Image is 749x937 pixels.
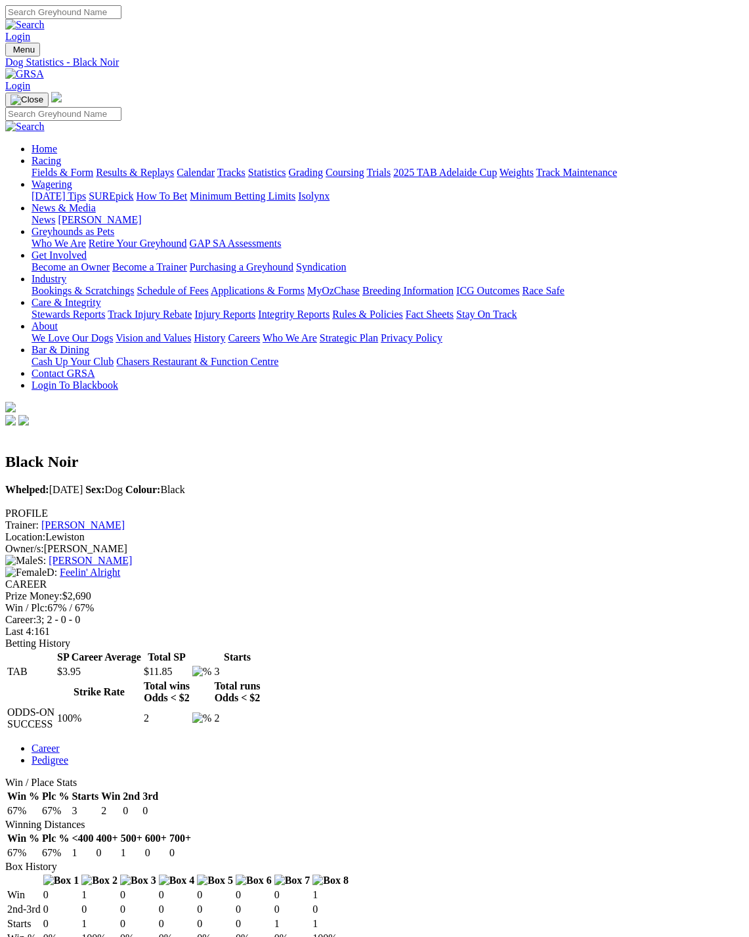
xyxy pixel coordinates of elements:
[5,555,37,567] img: Male
[120,832,143,845] th: 500+
[89,238,187,249] a: Retire Your Greyhound
[120,846,143,860] td: 1
[320,332,378,343] a: Strategic Plan
[274,903,311,916] td: 0
[7,888,41,902] td: Win
[274,875,310,886] img: Box 7
[32,155,61,166] a: Racing
[96,167,174,178] a: Results & Replays
[85,484,123,495] span: Dog
[7,903,41,916] td: 2nd-3rd
[137,285,208,296] a: Schedule of Fees
[51,92,62,102] img: logo-grsa-white.png
[32,356,114,367] a: Cash Up Your Club
[41,519,125,531] a: [PERSON_NAME]
[5,19,45,31] img: Search
[312,888,349,902] td: 1
[258,309,330,320] a: Integrity Reports
[32,190,86,202] a: [DATE] Tips
[5,531,744,543] div: Lewiston
[5,5,121,19] input: Search
[5,68,44,80] img: GRSA
[32,380,118,391] a: Login To Blackbook
[5,80,30,91] a: Login
[5,508,744,519] div: PROFILE
[236,875,272,886] img: Box 6
[32,285,744,297] div: Industry
[5,543,744,555] div: [PERSON_NAME]
[7,804,40,817] td: 67%
[7,832,40,845] th: Win %
[49,555,132,566] a: [PERSON_NAME]
[536,167,617,178] a: Track Maintenance
[32,309,744,320] div: Care & Integrity
[43,903,80,916] td: 0
[5,614,744,626] div: 3; 2 - 0 - 0
[196,888,234,902] td: 0
[32,238,744,250] div: Greyhounds as Pets
[81,875,118,886] img: Box 2
[43,917,80,930] td: 0
[5,638,744,649] div: Betting History
[7,846,40,860] td: 67%
[7,790,40,803] th: Win %
[274,888,311,902] td: 0
[5,602,47,613] span: Win / Plc:
[326,167,364,178] a: Coursing
[5,819,744,831] div: Winning Distances
[332,309,403,320] a: Rules & Policies
[143,665,190,678] td: $11.85
[5,578,744,590] div: CAREER
[58,214,141,225] a: [PERSON_NAME]
[7,665,55,678] td: TAB
[96,832,119,845] th: 400+
[41,846,70,860] td: 67%
[190,238,282,249] a: GAP SA Assessments
[5,107,121,121] input: Search
[125,484,160,495] b: Colour:
[5,453,744,471] h2: Black Noir
[235,888,272,902] td: 0
[122,804,140,817] td: 0
[213,680,261,705] th: Total runs Odds < $2
[5,56,744,68] div: Dog Statistics - Black Noir
[194,332,225,343] a: History
[32,273,66,284] a: Industry
[5,484,49,495] b: Whelped:
[307,285,360,296] a: MyOzChase
[274,917,311,930] td: 1
[5,484,83,495] span: [DATE]
[60,567,120,578] a: Feelin' Alright
[5,567,47,578] img: Female
[5,590,744,602] div: $2,690
[158,888,196,902] td: 0
[100,790,121,803] th: Win
[143,680,190,705] th: Total wins Odds < $2
[522,285,564,296] a: Race Safe
[81,888,118,902] td: 1
[108,309,192,320] a: Track Injury Rebate
[5,626,744,638] div: 161
[169,846,192,860] td: 0
[213,706,261,731] td: 2
[81,903,118,916] td: 0
[456,285,519,296] a: ICG Outcomes
[32,190,744,202] div: Wagering
[5,121,45,133] img: Search
[5,543,44,554] span: Owner/s:
[312,875,349,886] img: Box 8
[196,917,234,930] td: 0
[296,261,346,272] a: Syndication
[41,804,70,817] td: 67%
[312,903,349,916] td: 0
[5,602,744,614] div: 67% / 67%
[32,214,55,225] a: News
[5,43,40,56] button: Toggle navigation
[196,903,234,916] td: 0
[81,917,118,930] td: 1
[5,861,744,873] div: Box History
[32,238,86,249] a: Who We Are
[71,846,94,860] td: 1
[211,285,305,296] a: Applications & Forms
[13,45,35,54] span: Menu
